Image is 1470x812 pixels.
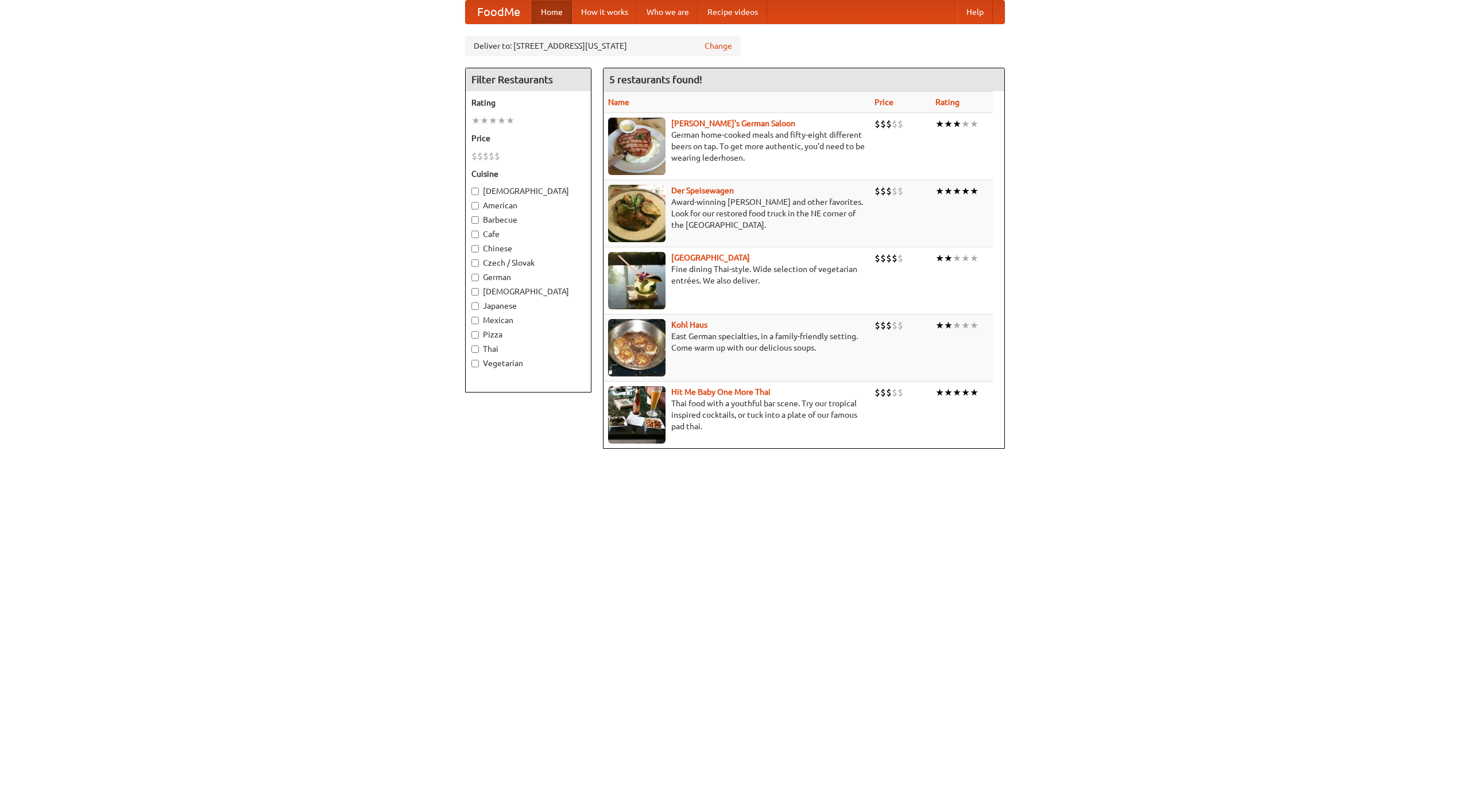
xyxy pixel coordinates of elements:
label: Chinese [471,243,585,254]
label: Vegetarian [471,358,585,369]
input: [DEMOGRAPHIC_DATA] [471,288,479,296]
li: ★ [961,185,970,197]
input: Czech / Slovak [471,259,479,267]
li: ★ [961,118,970,130]
li: ★ [489,114,497,127]
li: ★ [953,319,961,332]
a: Home [532,1,572,24]
li: ★ [935,185,944,197]
a: Hit Me Baby One More Thai [671,387,771,397]
li: $ [875,252,880,265]
li: $ [880,386,886,399]
li: $ [886,185,892,197]
li: ★ [480,114,489,127]
label: German [471,271,585,283]
input: Vegetarian [471,360,479,367]
li: ★ [935,386,944,399]
li: ★ [961,386,970,399]
li: $ [886,252,892,265]
input: Cafe [471,231,479,238]
div: Deliver to: [STREET_ADDRESS][US_STATE] [465,36,741,56]
li: $ [471,150,477,162]
li: $ [875,185,880,197]
a: [GEOGRAPHIC_DATA] [671,253,750,262]
li: ★ [944,118,953,130]
input: Chinese [471,245,479,252]
li: $ [892,252,898,265]
b: [PERSON_NAME]'s German Saloon [671,119,795,128]
input: Barbecue [471,216,479,224]
a: Who we are [637,1,698,24]
li: $ [875,386,880,399]
li: ★ [935,118,944,130]
li: ★ [961,252,970,265]
label: American [471,200,585,211]
li: $ [875,118,880,130]
input: Japanese [471,302,479,310]
li: ★ [953,386,961,399]
img: kohlhaus.jpg [608,319,666,376]
li: ★ [961,319,970,332]
input: [DEMOGRAPHIC_DATA] [471,188,479,195]
a: Change [705,40,732,52]
li: $ [880,118,886,130]
li: ★ [953,118,961,130]
li: ★ [953,185,961,197]
li: ★ [970,118,978,130]
li: $ [886,386,892,399]
li: $ [880,252,886,265]
a: FoodMe [466,1,532,24]
p: German home-cooked meals and fifty-eight different beers on tap. To get more authentic, you'd nee... [608,129,865,164]
p: East German specialties, in a family-friendly setting. Come warm up with our delicious soups. [608,331,865,353]
h4: Filter Restaurants [466,68,591,91]
li: $ [898,319,903,332]
li: $ [898,118,903,130]
li: $ [886,118,892,130]
li: ★ [970,252,978,265]
li: ★ [497,114,506,127]
label: [DEMOGRAPHIC_DATA] [471,185,585,197]
a: Kohl Haus [671,320,707,329]
p: Fine dining Thai-style. Wide selection of vegetarian entrées. We also deliver. [608,263,865,286]
a: Help [957,1,993,24]
a: Price [875,98,893,107]
a: Recipe videos [698,1,767,24]
li: ★ [944,252,953,265]
li: $ [892,386,898,399]
li: ★ [970,185,978,197]
li: ★ [970,386,978,399]
li: ★ [944,319,953,332]
a: Rating [935,98,960,107]
li: ★ [506,114,514,127]
img: babythai.jpg [608,386,666,444]
li: $ [880,185,886,197]
label: Mexican [471,314,585,326]
label: Barbecue [471,214,585,226]
li: ★ [944,386,953,399]
h5: Price [471,133,585,144]
input: American [471,202,479,209]
a: Name [608,98,629,107]
h5: Rating [471,97,585,108]
p: Award-winning [PERSON_NAME] and other favorites. Look for our restored food truck in the NE corne... [608,196,865,231]
label: Cafe [471,228,585,240]
img: satay.jpg [608,252,666,309]
input: Pizza [471,331,479,339]
li: $ [892,118,898,130]
label: Japanese [471,300,585,312]
li: ★ [944,185,953,197]
h5: Cuisine [471,168,585,180]
li: $ [489,150,494,162]
p: Thai food with a youthful bar scene. Try our tropical inspired cocktails, or tuck into a plate of... [608,398,865,432]
li: $ [892,319,898,332]
li: $ [886,319,892,332]
li: ★ [970,319,978,332]
li: $ [898,252,903,265]
img: speisewagen.jpg [608,185,666,242]
li: $ [898,386,903,399]
li: $ [477,150,483,162]
b: Der Speisewagen [671,186,734,195]
li: ★ [953,252,961,265]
